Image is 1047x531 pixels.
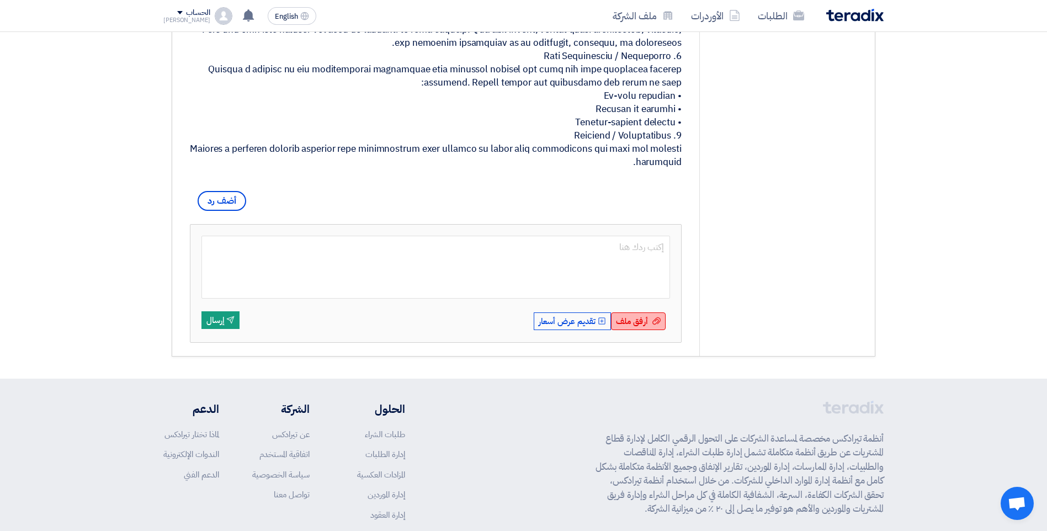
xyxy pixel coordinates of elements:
[163,448,219,460] a: الندوات الإلكترونية
[252,401,310,417] li: الشركة
[215,7,232,25] img: profile_test.png
[368,488,405,501] a: إدارة الموردين
[370,509,405,521] a: إدارة العقود
[749,3,813,29] a: الطلبات
[275,13,298,20] span: English
[616,315,648,327] span: أرفق ملف
[596,432,884,516] p: أنظمة تيرادكس مخصصة لمساعدة الشركات على التحول الرقمي الكامل لإدارة قطاع المشتريات عن طريق أنظمة ...
[1001,487,1034,520] div: Open chat
[826,9,884,22] img: Teradix logo
[682,3,749,29] a: الأوردرات
[201,311,240,329] button: إرسال
[163,17,210,23] div: [PERSON_NAME]
[252,469,310,481] a: سياسة الخصوصية
[184,469,219,481] a: الدعم الفني
[604,3,682,29] a: ملف الشركة
[274,488,310,501] a: تواصل معنا
[365,448,405,460] a: إدارة الطلبات
[357,469,405,481] a: المزادات العكسية
[272,428,310,440] a: عن تيرادكس
[534,312,611,330] button: تقديم عرض أسعار
[365,428,405,440] a: طلبات الشراء
[268,7,316,25] button: English
[163,401,219,417] li: الدعم
[343,401,405,417] li: الحلول
[186,8,210,18] div: الحساب
[164,428,219,440] a: لماذا تختار تيرادكس
[259,448,310,460] a: اتفاقية المستخدم
[198,191,246,211] span: أضف رد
